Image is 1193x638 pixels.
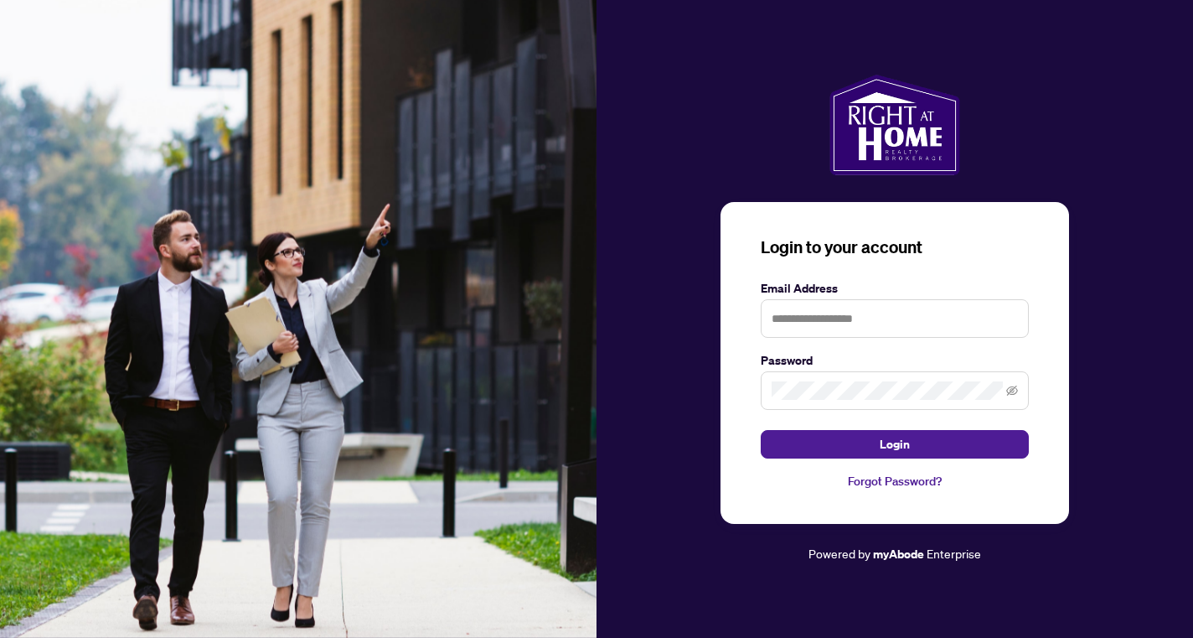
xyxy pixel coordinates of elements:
label: Email Address [761,279,1029,298]
span: Enterprise [927,546,981,561]
span: Login [880,431,910,458]
img: ma-logo [829,75,959,175]
label: Password [761,351,1029,370]
button: Login [761,430,1029,459]
h3: Login to your account [761,236,1029,259]
span: Powered by [808,546,870,561]
span: eye-invisible [1006,385,1018,397]
a: Forgot Password? [761,472,1029,490]
a: myAbode [873,545,924,563]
